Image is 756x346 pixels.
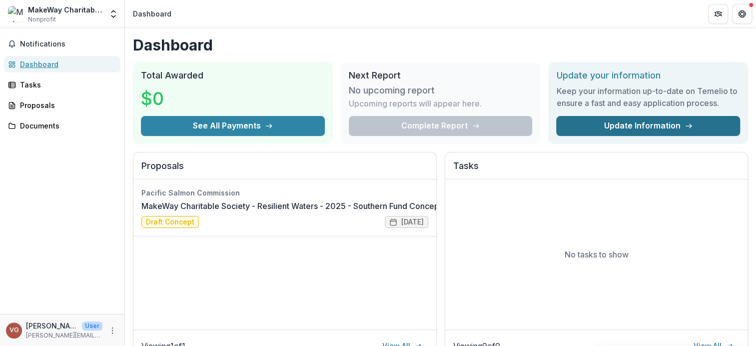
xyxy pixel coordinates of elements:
div: Dashboard [20,59,112,69]
p: [PERSON_NAME][EMAIL_ADDRESS][DOMAIN_NAME] [26,331,102,340]
button: Notifications [4,36,120,52]
a: Tasks [4,76,120,93]
p: Upcoming reports will appear here. [349,97,482,109]
div: Dashboard [133,8,171,19]
p: No tasks to show [564,248,628,260]
button: Get Help [732,4,752,24]
h3: $0 [141,85,216,112]
a: Proposals [4,97,120,113]
h1: Dashboard [133,36,748,54]
span: Nonprofit [28,15,56,24]
div: Tasks [20,79,112,90]
h3: No upcoming report [349,85,435,96]
h2: Update your information [556,70,740,81]
h2: Tasks [453,160,740,179]
h2: Next Report [349,70,533,81]
nav: breadcrumb [129,6,175,21]
h2: Proposals [141,160,428,179]
div: Proposals [20,100,112,110]
p: User [82,321,102,330]
div: Documents [20,120,112,131]
button: See All Payments [141,116,325,136]
a: Documents [4,117,120,134]
p: [PERSON_NAME] [26,320,78,331]
h3: Keep your information up-to-date on Temelio to ensure a fast and easy application process. [556,85,740,109]
h2: Total Awarded [141,70,325,81]
div: Vicki Guzikowski [9,327,19,333]
button: Open entity switcher [106,4,120,24]
button: Partners [708,4,728,24]
img: MakeWay Charitable Society - Resilient Waters [8,6,24,22]
a: Dashboard [4,56,120,72]
span: Notifications [20,40,116,48]
button: More [106,324,118,336]
div: MakeWay Charitable Society - Resilient Waters [28,4,102,15]
a: MakeWay Charitable Society - Resilient Waters - 2025 - Southern Fund Concept Application Form 2026 [141,200,530,212]
a: Update Information [556,116,740,136]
